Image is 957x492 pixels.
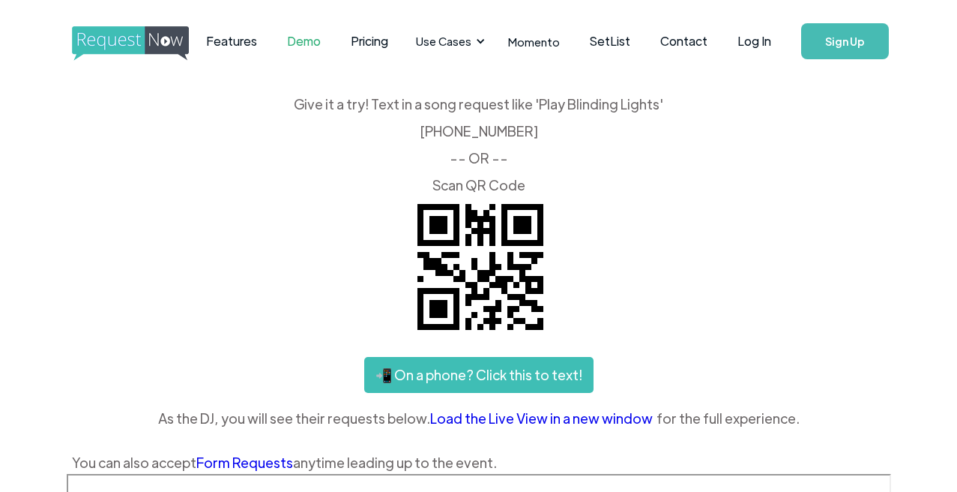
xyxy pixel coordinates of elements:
[72,26,217,61] img: requestnow logo
[364,357,594,393] a: 📲 On a phone? Click this to text!
[493,19,575,64] a: Momento
[72,407,885,430] div: As the DJ, you will see their requests below. for the full experience.
[407,18,489,64] div: Use Cases
[272,18,336,64] a: Demo
[430,407,656,430] a: Load the Live View in a new window
[196,454,293,471] a: Form Requests
[72,451,885,474] div: You can also accept anytime leading up to the event.
[336,18,403,64] a: Pricing
[575,18,645,64] a: SetList
[645,18,722,64] a: Contact
[405,192,555,342] img: QR code
[72,26,154,56] a: home
[416,33,471,49] div: Use Cases
[72,97,885,192] div: Give it a try! Text in a song request like 'Play Blinding Lights' ‍ [PHONE_NUMBER] -- OR -- ‍ Sca...
[801,23,889,59] a: Sign Up
[191,18,272,64] a: Features
[722,15,786,67] a: Log In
